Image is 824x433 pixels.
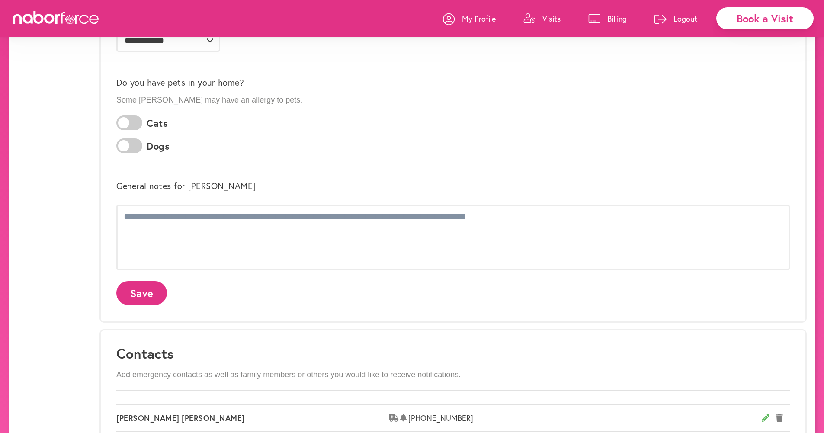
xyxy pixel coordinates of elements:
[607,13,627,24] p: Billing
[116,77,244,88] label: Do you have pets in your home?
[443,6,496,32] a: My Profile
[588,6,627,32] a: Billing
[408,414,762,423] span: [PHONE_NUMBER]
[147,118,168,129] label: Cats
[542,13,561,24] p: Visits
[673,13,697,24] p: Logout
[523,6,561,32] a: Visits
[116,96,790,105] p: Some [PERSON_NAME] may have an allergy to pets.
[116,181,256,191] label: General notes for [PERSON_NAME]
[716,7,814,29] div: Book a Visit
[116,414,389,423] span: [PERSON_NAME] [PERSON_NAME]
[116,281,167,305] button: Save
[462,13,496,24] p: My Profile
[147,141,170,152] label: Dogs
[116,370,790,380] p: Add emergency contacts as well as family members or others you would like to receive notifications.
[116,345,790,362] h3: Contacts
[654,6,697,32] a: Logout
